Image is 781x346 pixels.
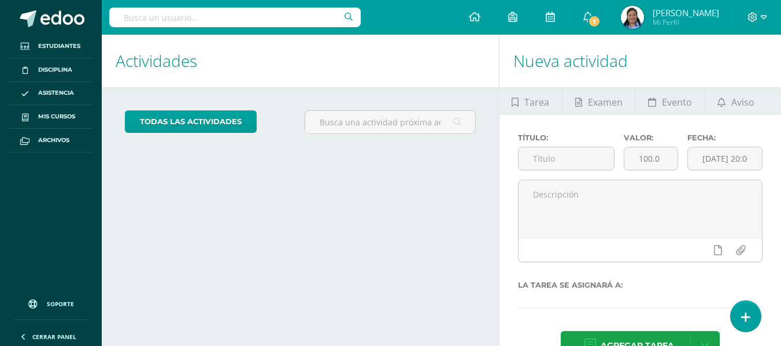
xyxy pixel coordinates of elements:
input: Título [519,147,614,170]
label: Fecha: [687,133,763,142]
a: Soporte [14,288,88,317]
span: Asistencia [38,88,74,98]
input: Fecha de entrega [688,147,762,170]
a: Estudiantes [9,35,92,58]
span: Tarea [524,88,549,116]
span: Evento [662,88,692,116]
label: Valor: [624,133,678,142]
a: Archivos [9,129,92,152]
span: Examen [588,88,623,116]
label: Título: [518,133,615,142]
input: Puntos máximos [624,147,678,170]
input: Busca un usuario... [109,8,361,27]
span: Estudiantes [38,42,80,51]
span: Soporte [47,300,74,308]
a: Disciplina [9,58,92,82]
span: 1 [588,15,601,28]
span: Disciplina [38,65,72,75]
a: Examen [562,87,635,115]
h1: Nueva actividad [513,35,767,87]
img: 7789f009e13315f724d5653bd3ad03c2.png [621,6,644,29]
a: Tarea [499,87,562,115]
span: Mi Perfil [653,17,719,27]
span: Archivos [38,136,69,145]
span: Cerrar panel [32,333,76,341]
a: Aviso [705,87,767,115]
label: La tarea se asignará a: [518,281,763,289]
span: [PERSON_NAME] [653,7,719,18]
a: Evento [635,87,704,115]
input: Busca una actividad próxima aquí... [305,111,475,133]
span: Mis cursos [38,112,75,121]
a: Mis cursos [9,105,92,129]
h1: Actividades [116,35,485,87]
a: Asistencia [9,82,92,106]
a: todas las Actividades [125,110,257,133]
span: Aviso [731,88,754,116]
